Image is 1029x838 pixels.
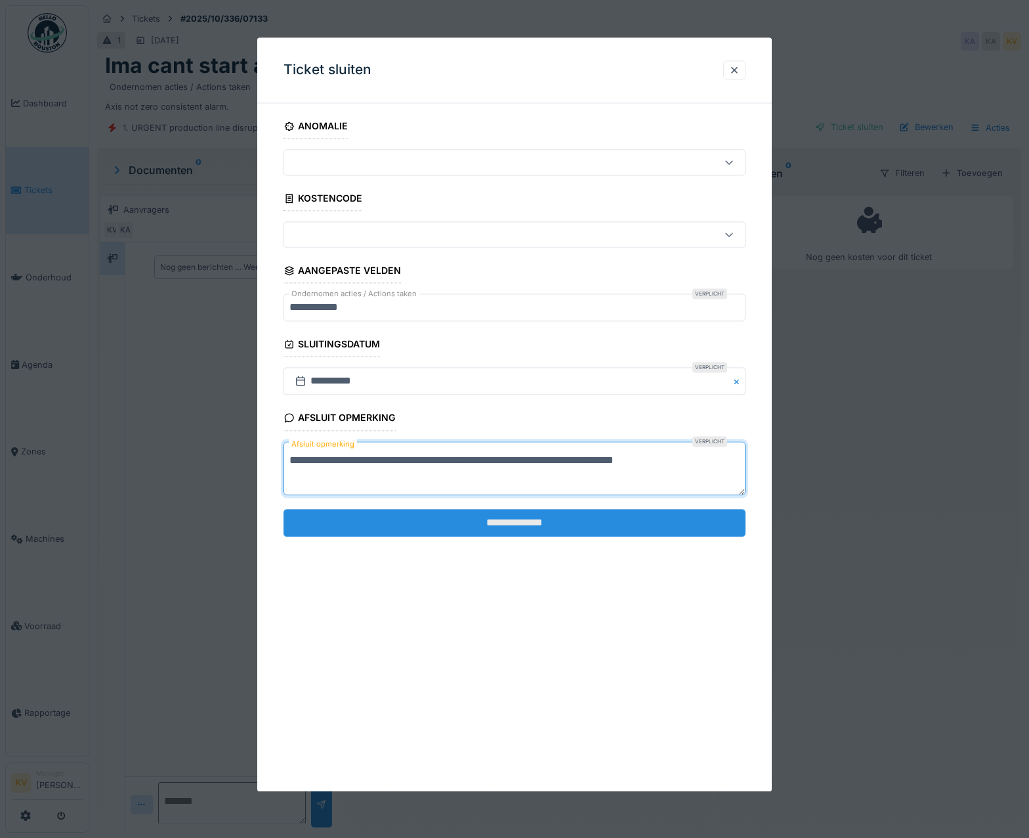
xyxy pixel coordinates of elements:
[692,363,727,373] div: Verplicht
[289,436,357,452] label: Afsluit opmerking
[283,189,362,211] div: Kostencode
[283,116,348,139] div: Anomalie
[283,408,396,431] div: Afsluit opmerking
[289,289,419,300] label: Ondernomen acties / Actions taken
[283,335,380,357] div: Sluitingsdatum
[692,289,727,299] div: Verplicht
[283,62,371,78] h3: Ticket sluiten
[731,368,745,395] button: Close
[692,436,727,447] div: Verplicht
[283,261,401,284] div: Aangepaste velden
